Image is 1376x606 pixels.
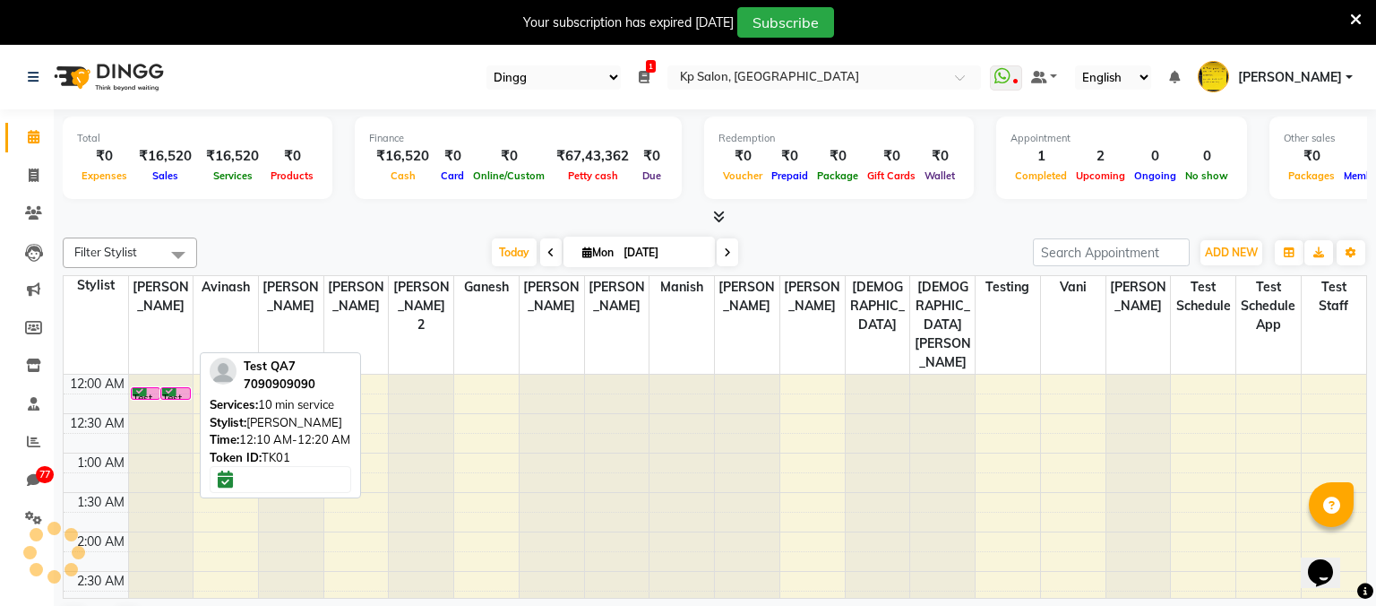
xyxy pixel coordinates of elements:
[1171,276,1235,317] span: Test Schedule
[77,169,132,182] span: Expenses
[1071,146,1130,167] div: 2
[210,415,246,429] span: Stylist:
[578,246,618,259] span: Mon
[369,146,436,167] div: ₹16,520
[259,276,323,317] span: [PERSON_NAME]
[1071,169,1130,182] span: Upcoming
[66,414,128,433] div: 12:30 AM
[1198,61,1229,92] img: brajesh
[920,169,959,182] span: Wallet
[1106,276,1171,317] span: [PERSON_NAME]
[5,466,48,496] a: 77
[1205,246,1258,259] span: ADD NEW
[73,532,128,551] div: 2:00 AM
[46,52,168,102] img: logo
[492,238,537,266] span: Today
[73,572,128,591] div: 2:30 AM
[1010,131,1233,146] div: Appointment
[73,454,128,472] div: 1:00 AM
[646,60,656,73] span: 1
[638,169,666,182] span: Due
[129,276,193,317] span: [PERSON_NAME]
[863,169,920,182] span: Gift Cards
[1010,146,1071,167] div: 1
[161,388,190,399] div: Test QA7, TK01, 12:10 AM-12:20 AM, 10 min service
[73,493,128,512] div: 1:30 AM
[209,169,257,182] span: Services
[74,245,137,259] span: Filter Stylist
[846,276,910,336] span: [DEMOGRAPHIC_DATA]
[132,146,199,167] div: ₹16,520
[1130,146,1181,167] div: 0
[469,146,549,167] div: ₹0
[436,146,469,167] div: ₹0
[1181,169,1233,182] span: No show
[813,169,863,182] span: Package
[386,169,420,182] span: Cash
[77,146,132,167] div: ₹0
[258,397,334,411] span: 10 min service
[454,276,519,299] span: Ganesh
[1010,169,1071,182] span: Completed
[210,414,351,432] div: [PERSON_NAME]
[436,169,469,182] span: Card
[767,146,813,167] div: ₹0
[132,388,160,399] div: Test QA7, TK01, 12:10 AM-12:20 AM, 10 min service
[1181,146,1233,167] div: 0
[210,449,351,467] div: TK01
[1284,146,1339,167] div: ₹0
[920,146,959,167] div: ₹0
[863,146,920,167] div: ₹0
[520,276,584,317] span: [PERSON_NAME]
[193,276,258,299] span: Avinash
[549,146,636,167] div: ₹67,43,362
[1041,276,1105,299] span: Vani
[1130,169,1181,182] span: Ongoing
[77,131,318,146] div: Total
[1302,276,1366,317] span: test staff
[324,276,389,317] span: [PERSON_NAME]
[210,358,236,385] img: profile
[36,466,54,484] span: 77
[618,239,708,266] input: 2025-09-01
[737,7,834,38] button: Subscribe
[718,146,767,167] div: ₹0
[199,146,266,167] div: ₹16,520
[780,276,845,317] span: [PERSON_NAME]
[210,431,351,449] div: 12:10 AM-12:20 AM
[1033,238,1190,266] input: Search Appointment
[210,397,258,411] span: Services:
[210,432,239,446] span: Time:
[148,169,183,182] span: Sales
[64,276,128,295] div: Stylist
[266,146,318,167] div: ₹0
[649,276,714,299] span: Manish
[1284,169,1339,182] span: Packages
[585,276,649,317] span: [PERSON_NAME]
[767,169,813,182] span: Prepaid
[639,69,649,85] a: 1
[244,376,315,394] div: 7090909090
[813,146,863,167] div: ₹0
[244,359,296,373] span: Test QA7
[210,450,262,464] span: Token ID:
[523,13,734,32] div: Your subscription has expired [DATE]
[1236,276,1301,336] span: Test schedule app
[718,169,767,182] span: Voucher
[266,169,318,182] span: Products
[469,169,549,182] span: Online/Custom
[636,146,667,167] div: ₹0
[66,375,128,394] div: 12:00 AM
[910,276,975,374] span: [DEMOGRAPHIC_DATA][PERSON_NAME]
[1301,534,1358,588] iframe: chat widget
[976,276,1040,299] span: testing
[718,131,959,146] div: Redemption
[1200,240,1262,265] button: ADD NEW
[1238,68,1342,87] span: [PERSON_NAME]
[715,276,779,317] span: [PERSON_NAME]
[389,276,453,336] span: [PERSON_NAME] 2
[369,131,667,146] div: Finance
[563,169,623,182] span: Petty cash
